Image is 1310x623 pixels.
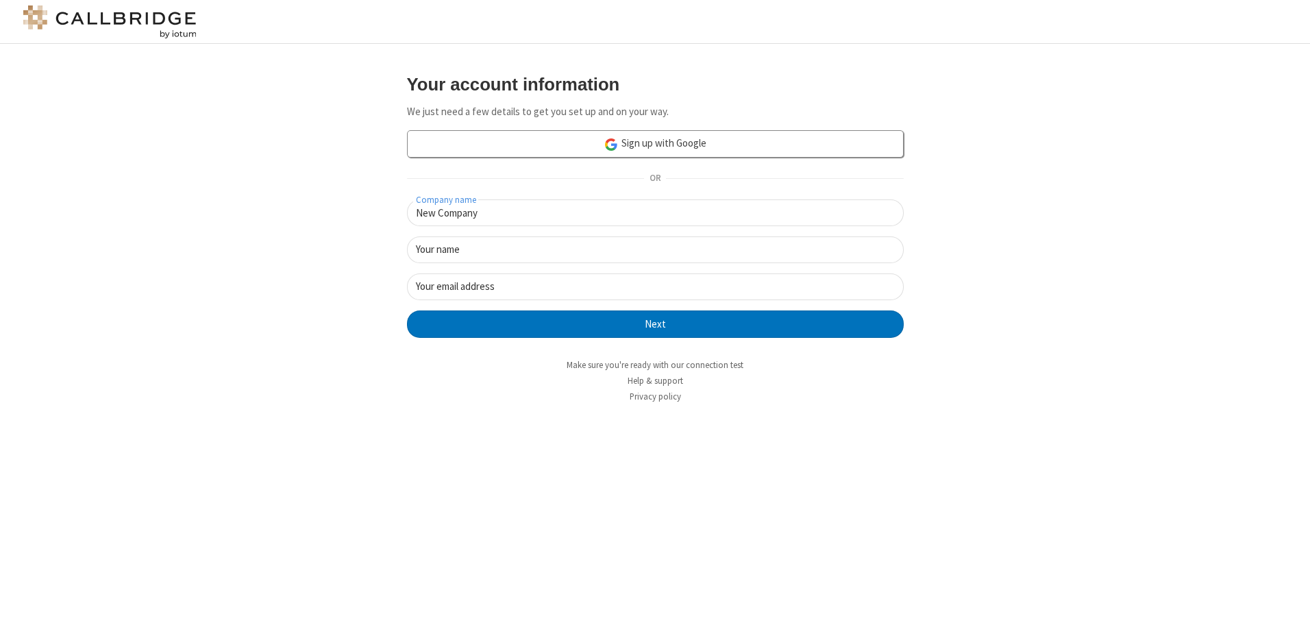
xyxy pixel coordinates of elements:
input: Your name [407,236,904,263]
span: OR [644,169,666,188]
h3: Your account information [407,75,904,94]
p: We just need a few details to get you set up and on your way. [407,104,904,120]
a: Help & support [628,375,683,387]
img: google-icon.png [604,137,619,152]
a: Make sure you're ready with our connection test [567,359,743,371]
a: Sign up with Google [407,130,904,158]
img: logo@2x.png [21,5,199,38]
input: Your email address [407,273,904,300]
a: Privacy policy [630,391,681,402]
button: Next [407,310,904,338]
input: Company name [407,199,904,226]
